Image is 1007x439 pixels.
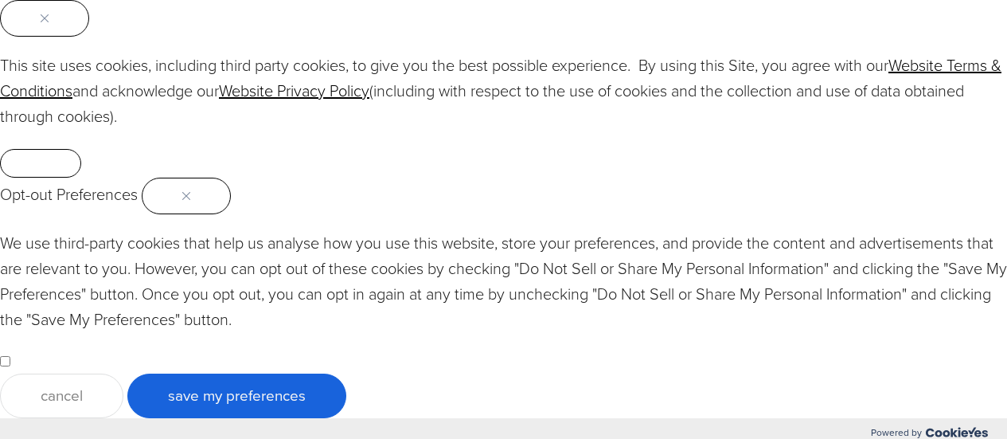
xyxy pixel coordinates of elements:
[41,14,49,22] img: Close
[182,192,190,200] img: Close
[142,178,231,214] button: Close
[219,79,369,103] a: Website Privacy Policy
[926,427,988,437] img: Cookieyes logo
[127,374,346,418] button: Save My Preferences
